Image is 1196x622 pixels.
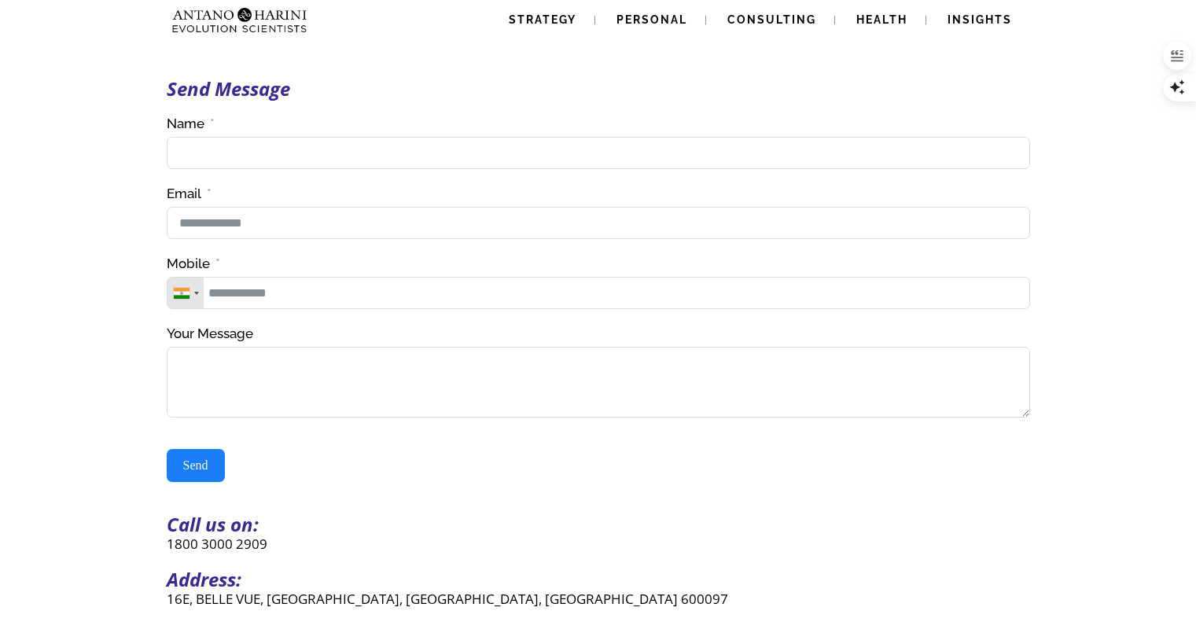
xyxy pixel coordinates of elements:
span: Insights [948,13,1012,26]
input: Email [167,207,1030,239]
label: Name [167,115,215,133]
label: Email [167,185,212,203]
span: Consulting [727,13,816,26]
label: Your Message [167,325,253,343]
p: 16E, BELLE VUE, [GEOGRAPHIC_DATA], [GEOGRAPHIC_DATA], [GEOGRAPHIC_DATA] 600097 [167,590,1030,608]
textarea: Your Message [167,347,1030,418]
p: 1800 3000 2909 [167,535,1030,553]
button: Send [167,449,225,482]
div: Telephone country code [167,278,204,308]
strong: Call us on: [167,511,259,537]
strong: Address: [167,566,241,592]
input: Mobile [167,277,1030,309]
strong: Send Message [167,75,290,101]
span: Health [856,13,907,26]
span: Strategy [509,13,576,26]
label: Mobile [167,255,220,273]
span: Personal [616,13,687,26]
